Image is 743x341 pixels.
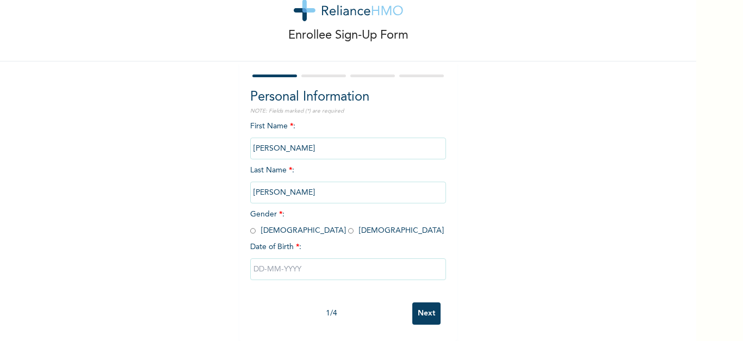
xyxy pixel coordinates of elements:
[250,182,446,203] input: Enter your last name
[250,107,446,115] p: NOTE: Fields marked (*) are required
[288,27,408,45] p: Enrollee Sign-Up Form
[250,122,446,152] span: First Name :
[250,166,446,196] span: Last Name :
[412,302,441,325] input: Next
[250,138,446,159] input: Enter your first name
[250,241,301,253] span: Date of Birth :
[250,308,412,319] div: 1 / 4
[250,258,446,280] input: DD-MM-YYYY
[250,88,446,107] h2: Personal Information
[250,210,444,234] span: Gender : [DEMOGRAPHIC_DATA] [DEMOGRAPHIC_DATA]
